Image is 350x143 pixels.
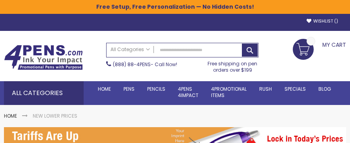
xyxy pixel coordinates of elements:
span: Home [98,86,111,92]
a: 4Pens4impact [172,81,205,103]
a: Rush [253,81,278,97]
span: Pencils [147,86,165,92]
span: Specials [284,86,306,92]
a: Pencils [141,81,172,97]
span: Pens [124,86,135,92]
span: All Categories [110,46,150,53]
div: All Categories [4,81,84,105]
span: Blog [318,86,331,92]
a: Home [92,81,117,97]
a: 4PROMOTIONALITEMS [205,81,253,103]
a: Blog [312,81,337,97]
a: Wishlist [307,18,338,24]
a: Specials [278,81,312,97]
img: 4Pens Custom Pens and Promotional Products [4,45,83,70]
span: Rush [259,86,272,92]
a: Home [4,112,17,119]
span: - Call Now! [113,61,177,68]
a: Pens [117,81,141,97]
div: Free shipping on pen orders over $199 [206,57,258,73]
a: All Categories [107,43,154,56]
span: 4PROMOTIONAL ITEMS [211,86,247,99]
span: 4Pens 4impact [178,86,198,99]
strong: New Lower Prices [33,112,77,119]
a: (888) 88-4PENS [113,61,151,68]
